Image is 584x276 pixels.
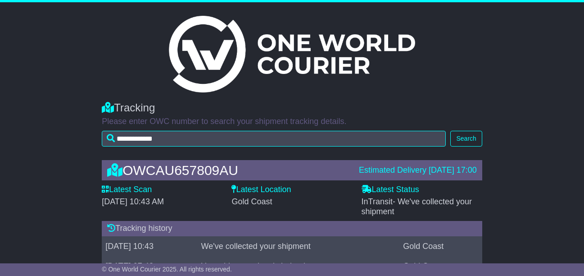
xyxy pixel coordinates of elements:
[399,256,482,276] td: Gold Coast
[169,16,415,92] img: Light
[198,236,400,256] td: We've collected your shipment
[362,185,419,195] label: Latest Status
[102,236,197,256] td: [DATE] 10:43
[103,163,354,178] div: OWCAU657809AU
[362,197,472,216] span: - We've collected your shipment
[450,131,482,147] button: Search
[231,185,291,195] label: Latest Location
[359,166,477,175] div: Estimated Delivery [DATE] 17:00
[102,185,152,195] label: Latest Scan
[102,266,232,273] span: © One World Courier 2025. All rights reserved.
[102,101,482,115] div: Tracking
[102,117,482,127] p: Please enter OWC number to search your shipment tracking details.
[231,197,272,206] span: Gold Coast
[198,256,400,276] td: Your shipment data is lodged
[399,236,482,256] td: Gold Coast
[102,221,482,236] div: Tracking history
[362,197,472,216] span: InTransit
[102,256,197,276] td: [DATE] 07:43
[102,197,164,206] span: [DATE] 10:43 AM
